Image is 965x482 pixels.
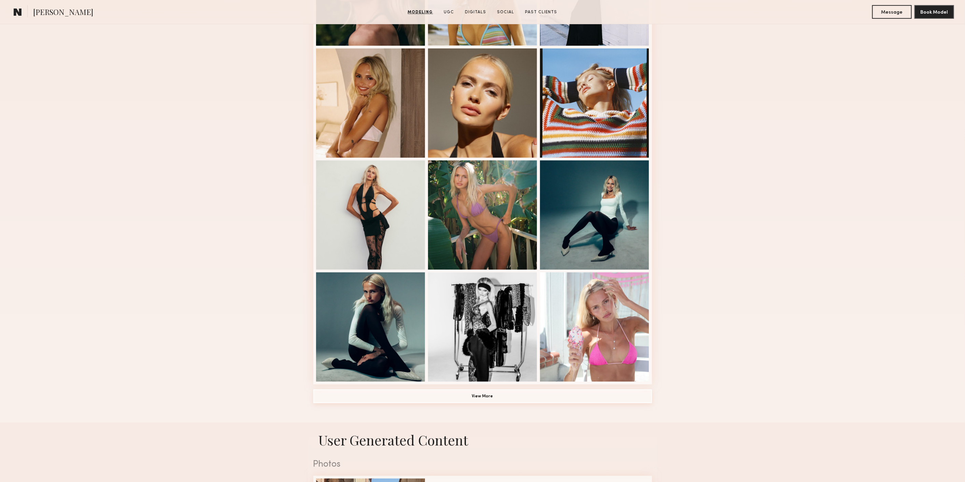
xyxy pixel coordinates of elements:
[872,5,912,19] button: Message
[463,9,489,15] a: Digitals
[441,9,457,15] a: UGC
[313,389,652,403] button: View More
[495,9,517,15] a: Social
[313,460,652,469] div: Photos
[308,431,657,449] h1: User Generated Content
[405,9,436,15] a: Modeling
[914,9,954,15] a: Book Model
[33,7,93,19] span: [PERSON_NAME]
[914,5,954,19] button: Book Model
[523,9,560,15] a: Past Clients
